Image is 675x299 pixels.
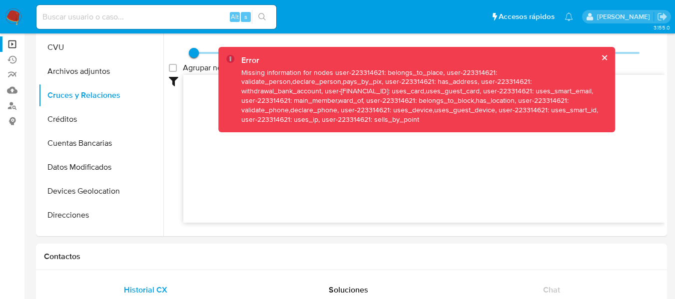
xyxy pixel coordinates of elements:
[241,68,607,124] div: Missing information for nodes user-223314621: belongs_to_place, user-223314621: validate_person,d...
[169,64,177,72] input: Agrupar nodos
[38,83,163,107] button: Cruces y Relaciones
[499,11,555,22] span: Accesos rápidos
[183,63,234,73] span: Agrupar nodos
[124,284,167,296] span: Historial CX
[597,12,654,21] p: zoe.breuer@mercadolibre.com
[38,35,163,59] button: CVU
[44,252,659,262] h1: Contactos
[244,12,247,21] span: s
[38,179,163,203] button: Devices Geolocation
[657,11,668,22] a: Salir
[252,10,272,24] button: search-icon
[38,227,163,251] button: Dispositivos Point
[36,10,276,23] input: Buscar usuario o caso...
[654,23,670,31] span: 3.155.0
[565,12,573,21] a: Notificaciones
[543,284,560,296] span: Chat
[38,131,163,155] button: Cuentas Bancarias
[329,284,368,296] span: Soluciones
[38,203,163,227] button: Direcciones
[601,54,607,61] button: cerrar
[38,155,163,179] button: Datos Modificados
[231,12,239,21] span: Alt
[38,59,163,83] button: Archivos adjuntos
[38,107,163,131] button: Créditos
[241,55,607,66] div: Error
